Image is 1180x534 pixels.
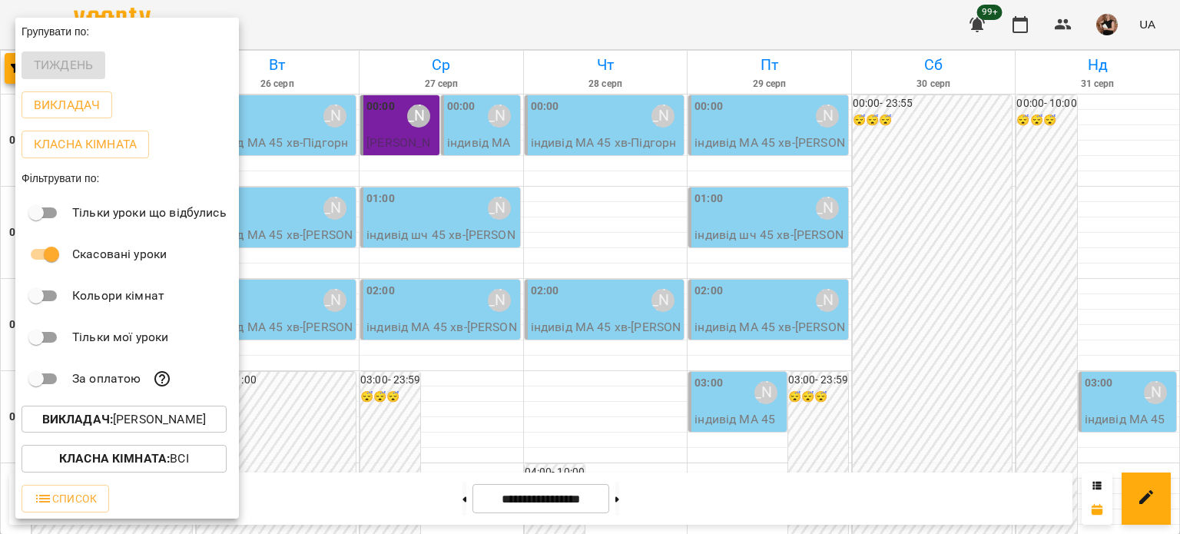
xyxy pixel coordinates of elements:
[22,445,227,473] button: Класна кімната:Всі
[42,410,206,429] p: [PERSON_NAME]
[22,91,112,119] button: Викладач
[72,328,168,347] p: Тільки мої уроки
[59,451,170,466] b: Класна кімната :
[34,135,137,154] p: Класна кімната
[72,370,141,388] p: За оплатою
[72,204,227,222] p: Тільки уроки що відбулись
[15,18,239,45] div: Групувати по:
[22,131,149,158] button: Класна кімната
[42,412,113,426] b: Викладач :
[72,245,167,264] p: Скасовані уроки
[59,449,189,468] p: Всі
[22,485,109,512] button: Список
[34,489,97,508] span: Список
[15,164,239,192] div: Фільтрувати по:
[72,287,164,305] p: Кольори кімнат
[34,96,100,114] p: Викладач
[22,406,227,433] button: Викладач:[PERSON_NAME]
